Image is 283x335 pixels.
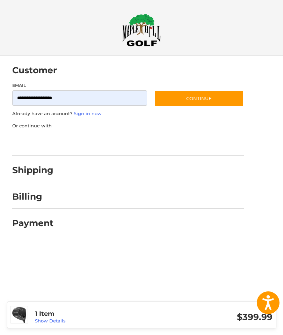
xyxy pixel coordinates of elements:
[35,310,154,318] h3: 1 Item
[154,312,273,322] h3: $399.99
[154,90,244,106] button: Continue
[12,191,53,202] h2: Billing
[12,110,244,117] p: Already have an account?
[11,306,28,323] img: Tour Edge Exotics E725 Driver
[10,136,62,149] iframe: PayPal-paypal
[69,136,122,149] iframe: PayPal-paylater
[12,218,53,229] h2: Payment
[74,111,102,116] a: Sign in now
[12,165,53,176] h2: Shipping
[122,14,161,46] img: Maple Hill Golf
[12,65,57,76] h2: Customer
[12,122,244,129] p: Or continue with
[12,82,147,89] label: Email
[35,318,66,323] a: Show Details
